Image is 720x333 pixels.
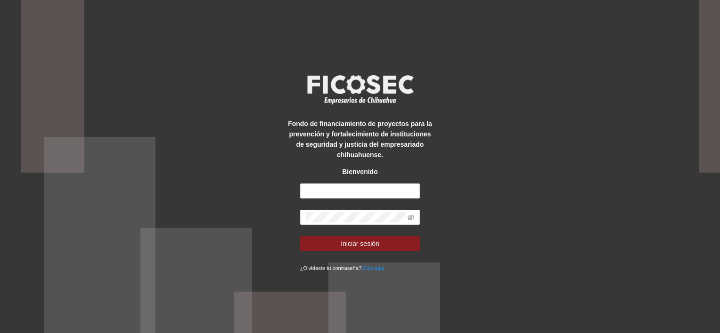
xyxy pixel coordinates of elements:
[300,236,420,251] button: Iniciar sesión
[288,120,432,159] strong: Fondo de financiamiento de proyectos para la prevención y fortalecimiento de instituciones de seg...
[342,168,377,175] strong: Bienvenido
[301,72,419,107] img: logo
[408,214,414,221] span: eye-invisible
[341,238,379,249] span: Iniciar sesión
[361,265,385,271] a: Click aqui
[300,265,385,271] small: ¿Olvidaste tu contraseña?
